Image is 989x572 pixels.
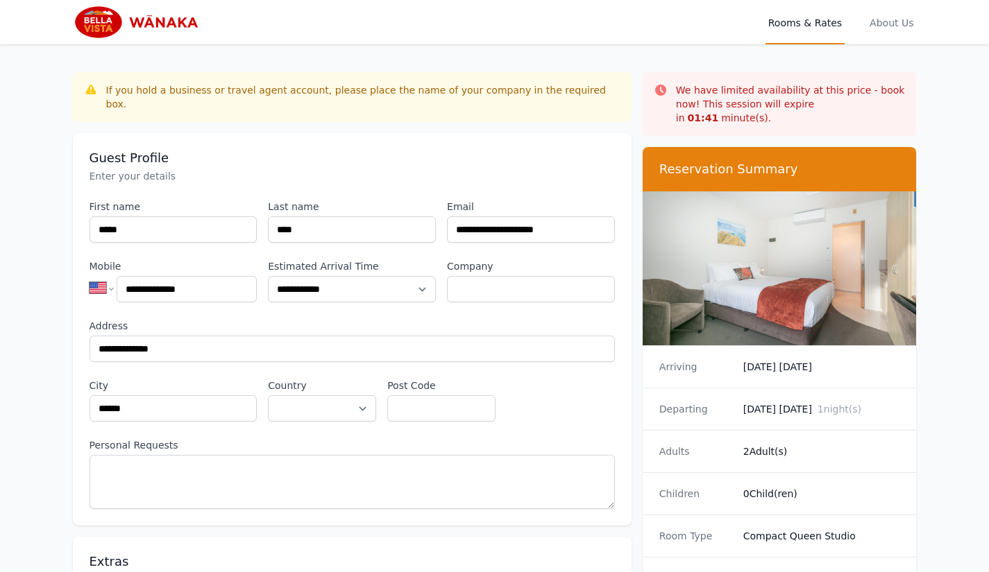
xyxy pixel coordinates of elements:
dt: Arriving [659,360,732,374]
label: First name [90,200,257,214]
img: Bella Vista Wanaka [73,6,207,39]
dd: [DATE] [DATE] [743,402,900,416]
dd: Compact Queen Studio [743,529,900,543]
dt: Departing [659,402,732,416]
label: Post Code [387,379,496,392]
dt: Adults [659,444,732,458]
div: If you hold a business or travel agent account, please place the name of your company in the requ... [106,83,620,111]
label: City [90,379,257,392]
label: Country [268,379,376,392]
label: Personal Requests [90,438,615,452]
dd: [DATE] [DATE] [743,360,900,374]
dd: 0 Child(ren) [743,487,900,501]
label: Estimated Arrival Time [268,259,436,273]
dt: Room Type [659,529,732,543]
label: Mobile [90,259,257,273]
label: Company [447,259,615,273]
label: Email [447,200,615,214]
h3: Reservation Summary [659,161,900,177]
h3: Extras [90,553,615,570]
h3: Guest Profile [90,150,615,166]
label: Address [90,319,615,333]
span: 1 night(s) [818,404,861,415]
img: Compact Queen Studio [643,191,917,345]
dt: Children [659,487,732,501]
p: We have limited availability at this price - book now! This session will expire in minute(s). [676,83,906,125]
strong: 01 : 41 [688,112,719,123]
dd: 2 Adult(s) [743,444,900,458]
label: Last name [268,200,436,214]
p: Enter your details [90,169,615,183]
